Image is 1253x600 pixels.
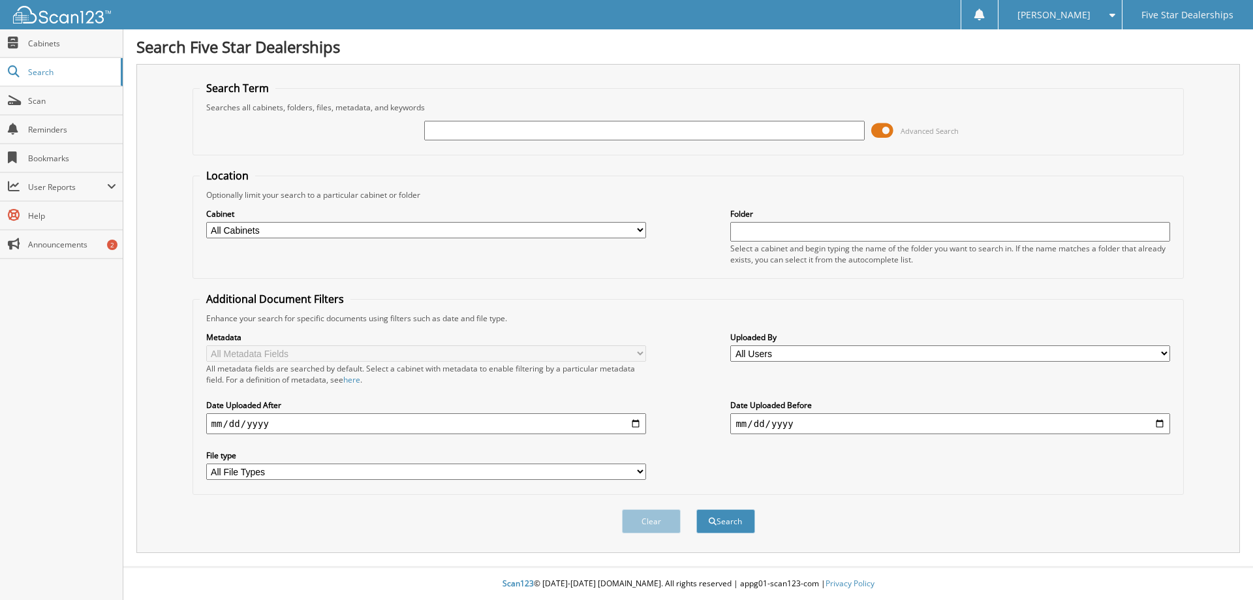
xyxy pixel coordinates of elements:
span: Advanced Search [901,126,959,136]
input: end [730,413,1170,434]
label: Cabinet [206,208,646,219]
legend: Location [200,168,255,183]
div: © [DATE]-[DATE] [DOMAIN_NAME]. All rights reserved | appg01-scan123-com | [123,568,1253,600]
a: Privacy Policy [826,578,874,589]
div: Select a cabinet and begin typing the name of the folder you want to search in. If the name match... [730,243,1170,265]
span: Cabinets [28,38,116,49]
span: Five Star Dealerships [1141,11,1233,19]
img: scan123-logo-white.svg [13,6,111,24]
span: User Reports [28,182,107,193]
span: Announcements [28,239,116,250]
button: Search [696,509,755,533]
div: All metadata fields are searched by default. Select a cabinet with metadata to enable filtering b... [206,363,646,385]
span: Reminders [28,124,116,135]
span: Search [28,67,114,78]
iframe: Chat Widget [1188,537,1253,600]
label: Date Uploaded After [206,400,646,411]
input: start [206,413,646,434]
div: Optionally limit your search to a particular cabinet or folder [200,189,1177,200]
h1: Search Five Star Dealerships [136,36,1240,57]
span: Scan123 [503,578,534,589]
label: File type [206,450,646,461]
div: Searches all cabinets, folders, files, metadata, and keywords [200,102,1177,113]
a: here [343,374,360,385]
div: 2 [107,240,117,250]
label: Date Uploaded Before [730,400,1170,411]
legend: Search Term [200,81,275,95]
label: Metadata [206,332,646,343]
span: Help [28,210,116,221]
button: Clear [622,509,681,533]
label: Uploaded By [730,332,1170,343]
span: Bookmarks [28,153,116,164]
legend: Additional Document Filters [200,292,350,306]
label: Folder [730,208,1170,219]
div: Enhance your search for specific documents using filters such as date and file type. [200,313,1177,324]
span: [PERSON_NAME] [1017,11,1091,19]
span: Scan [28,95,116,106]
